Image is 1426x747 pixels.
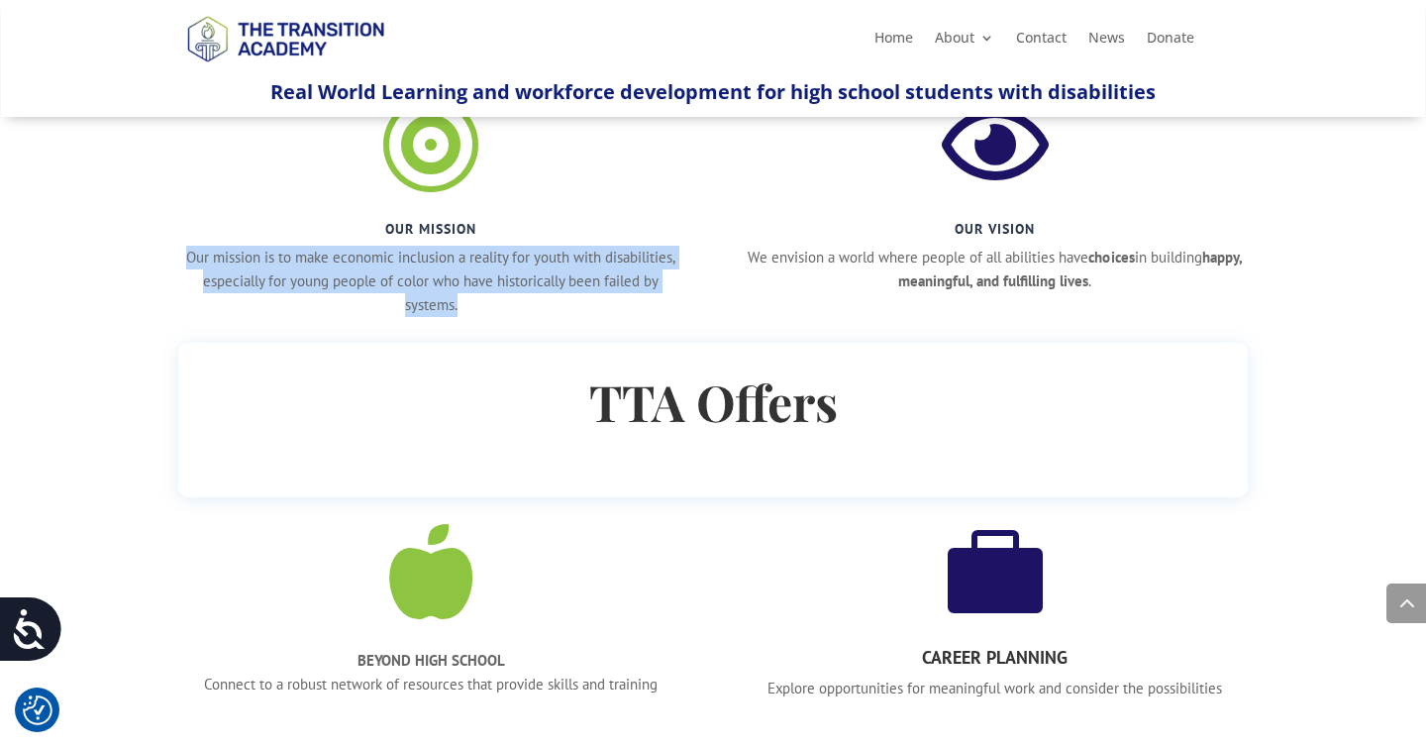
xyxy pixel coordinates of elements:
[385,220,476,238] span: Our Mission
[1147,31,1194,53] a: Donate
[23,695,52,725] button: Cookie Settings
[178,58,392,77] a: Logo-Noticias
[383,97,478,192] span: 
[898,248,1243,290] strong: happy, meaningful, and fulfilling lives
[178,649,683,696] p: Connect to a robust network of resources that provide skills and training
[357,651,505,670] strong: BEYOND HIGH SCHOOL
[955,220,1035,238] span: Our Vision
[948,524,1043,619] span: 
[270,78,1156,105] span: Real World Learning and workforce development for high school students with disabilities
[935,31,994,53] a: About
[23,695,52,725] img: Revisit consent button
[1088,31,1125,53] a: News
[743,246,1248,293] p: We envision a world where people of all abilities have in building .
[389,524,472,619] span: 
[874,31,913,53] a: Home
[1088,248,1135,267] strong: choices
[218,370,1208,444] h2: TTA Offers
[178,3,392,73] img: TTA Brand_TTA Primary Logo_Horizontal_Light BG
[942,97,1049,192] span: 
[767,679,1222,697] span: Explore opportunities for meaningful work and consider the possibilities
[178,246,683,316] p: Our mission is to make economic inclusion a reality for youth with disabilities, especially for y...
[1016,31,1067,53] a: Contact
[922,646,1068,669] strong: CAREER PLANNING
